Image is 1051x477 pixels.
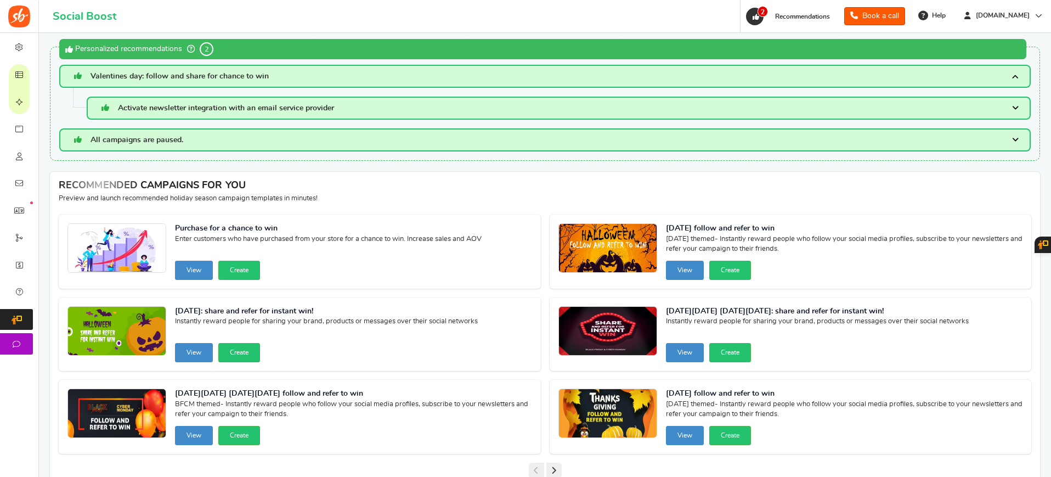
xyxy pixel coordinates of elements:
img: Recommended Campaigns [68,389,166,439]
img: Recommended Campaigns [559,389,657,439]
img: Social Boost [8,5,30,27]
p: Preview and launch recommended holiday season campaign templates in minutes! [59,194,1031,204]
strong: Purchase for a chance to win [175,223,482,234]
button: Create [709,426,751,445]
h4: RECOMMENDED CAMPAIGNS FOR YOU [59,181,1031,192]
span: [DOMAIN_NAME] [971,11,1034,20]
button: Create [218,343,260,362]
img: Recommended Campaigns [559,224,657,273]
img: Recommended Campaigns [559,307,657,356]
button: Create [709,343,751,362]
a: 2 Recommendations [745,8,835,25]
span: Enter customers who have purchased from your store for a chance to win. Increase sales and AOV [175,234,482,256]
span: 2 [200,42,213,56]
em: New [30,201,33,204]
span: Activate newsletter integration with an email service provider [118,104,334,112]
span: [DATE] themed- Instantly reward people who follow your social media profiles, subscribe to your n... [666,400,1023,422]
span: Help [929,11,946,20]
button: View [175,426,213,445]
a: Book a call [844,7,905,25]
div: Personalized recommendations [59,39,1026,59]
button: Create [709,261,751,280]
strong: [DATE][DATE] [DATE][DATE]: share and refer for instant win! [666,306,969,317]
button: View [175,261,213,280]
strong: [DATE] follow and refer to win [666,223,1023,234]
span: Instantly reward people for sharing your brand, products or messages over their social networks [175,317,478,339]
span: All campaigns are paused. [91,136,183,144]
a: Help [914,7,951,24]
strong: [DATE][DATE] [DATE][DATE] follow and refer to win [175,389,532,400]
span: BFCM themed- Instantly reward people who follow your social media profiles, subscribe to your new... [175,400,532,422]
button: View [666,343,704,362]
button: View [666,426,704,445]
strong: [DATE]: share and refer for instant win! [175,306,478,317]
span: Recommendations [775,13,830,20]
button: View [175,343,213,362]
span: 2 [758,6,768,17]
span: Instantly reward people for sharing your brand, products or messages over their social networks [666,317,969,339]
strong: [DATE] follow and refer to win [666,389,1023,400]
img: Recommended Campaigns [68,307,166,356]
h1: Social Boost [53,10,116,23]
img: Recommended Campaigns [68,224,166,273]
span: [DATE] themed- Instantly reward people who follow your social media profiles, subscribe to your n... [666,234,1023,256]
button: Create [218,261,260,280]
button: Create [218,426,260,445]
span: Valentines day: follow and share for chance to win [91,72,269,80]
button: View [666,261,704,280]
